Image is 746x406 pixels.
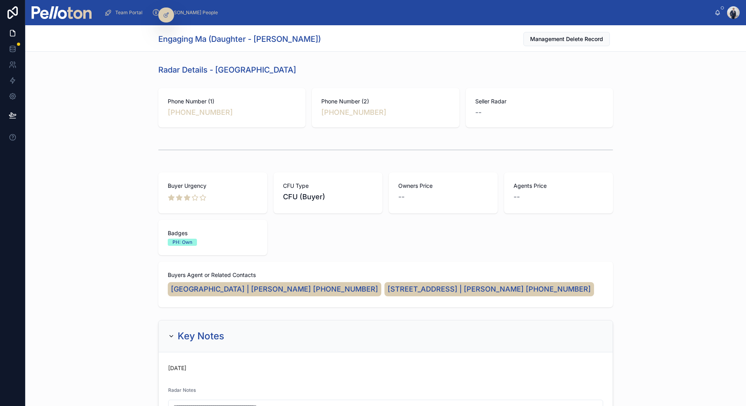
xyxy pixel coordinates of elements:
[178,330,224,342] h2: Key Notes
[398,191,405,202] span: --
[172,239,192,246] div: PH: Own
[475,97,604,105] span: Seller Radar
[115,9,142,16] span: Team Portal
[102,6,148,20] a: Team Portal
[398,182,488,190] span: Owners Price
[168,97,296,105] span: Phone Number (1)
[98,4,714,21] div: scrollable content
[150,6,223,20] a: [PERSON_NAME] People
[523,32,610,46] button: Management Delete Record
[283,191,373,202] span: CFU (Buyer)
[514,182,604,190] span: Agents Price
[158,34,321,45] h1: Engaging Ma (Daughter - [PERSON_NAME])
[32,6,92,19] img: App logo
[168,182,258,190] span: Buyer Urgency
[514,191,520,202] span: --
[163,9,218,16] span: [PERSON_NAME] People
[168,364,186,372] p: [DATE]
[168,282,381,296] a: [GEOGRAPHIC_DATA] | [PERSON_NAME] [PHONE_NUMBER]
[475,107,482,118] span: --
[283,182,373,190] span: CFU Type
[321,97,450,105] span: Phone Number (2)
[388,284,591,295] span: [STREET_ADDRESS] | [PERSON_NAME] [PHONE_NUMBER]
[168,387,196,393] span: Radar Notes
[321,107,386,118] a: [PHONE_NUMBER]
[384,282,594,296] a: [STREET_ADDRESS] | [PERSON_NAME] [PHONE_NUMBER]
[530,35,603,43] span: Management Delete Record
[171,284,378,295] span: [GEOGRAPHIC_DATA] | [PERSON_NAME] [PHONE_NUMBER]
[168,271,604,279] span: Buyers Agent or Related Contacts
[168,107,233,118] a: [PHONE_NUMBER]
[158,64,296,75] h1: Radar Details - [GEOGRAPHIC_DATA]
[168,229,258,237] span: Badges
